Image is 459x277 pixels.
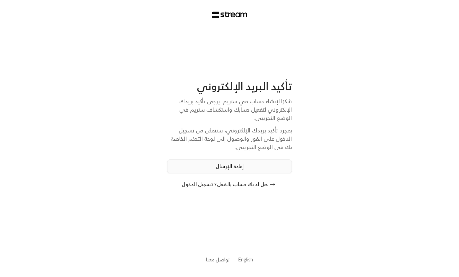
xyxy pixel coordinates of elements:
div: شكرًا لإنشاء حساب في ستريم. يرجى تأكيد بريدك الإلكتروني لتفعيل حسابك واستكشاف ستريم في الوضع التج... [167,97,292,122]
div: بمجرد تأكيد بريدك الإلكتروني، ستتمكن من تسجيل الدخول على الفور والوصول إلى لوحة التحكم الخاصة بك ... [167,126,292,151]
div: تأكيد البريد الإلكتروني [167,80,292,93]
button: إعادة الإرسال [167,159,292,173]
img: Stream Logo [212,11,248,18]
button: تواصل معنا [206,256,230,263]
a: English [238,253,253,266]
a: تواصل معنا [206,255,230,264]
button: هل لديك حساب بالفعل؟ تسجيل الدخول [167,178,292,191]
